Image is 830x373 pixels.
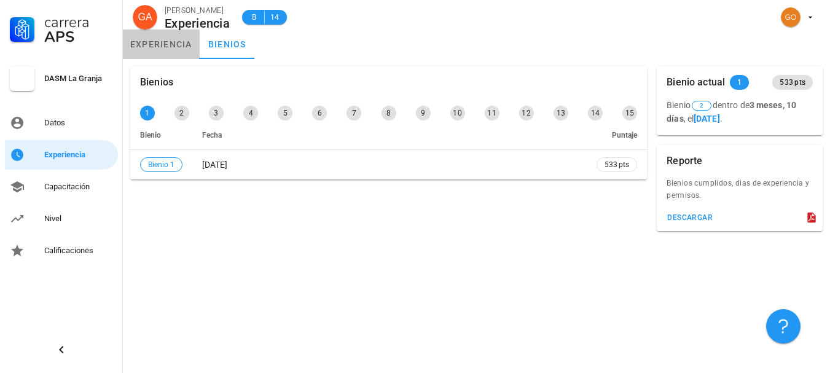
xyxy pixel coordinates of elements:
[5,204,118,234] a: Nivel
[209,106,224,120] div: 3
[485,106,499,120] div: 11
[662,209,718,226] button: descargar
[249,11,259,23] span: B
[780,75,805,90] span: 533 pts
[140,131,161,139] span: Bienio
[44,214,113,224] div: Nivel
[278,106,292,120] div: 5
[587,120,647,150] th: Puntaje
[200,29,255,59] a: bienios
[612,131,637,139] span: Puntaje
[737,75,742,90] span: 1
[148,158,174,171] span: Bienio 1
[5,108,118,138] a: Datos
[123,29,200,59] a: experiencia
[44,29,113,44] div: APS
[5,172,118,202] a: Capacitación
[667,66,725,98] div: Bienio actual
[687,114,722,124] span: el .
[202,131,222,139] span: Fecha
[44,246,113,256] div: Calificaciones
[554,106,568,120] div: 13
[450,106,465,120] div: 10
[667,100,796,124] span: Bienio dentro de ,
[133,5,157,29] div: avatar
[44,150,113,160] div: Experiencia
[5,236,118,265] a: Calificaciones
[140,66,173,98] div: Bienios
[243,106,258,120] div: 4
[588,106,603,120] div: 14
[622,106,637,120] div: 15
[605,159,629,171] span: 533 pts
[174,106,189,120] div: 2
[346,106,361,120] div: 7
[657,177,823,209] div: Bienios cumplidos, dias de experiencia y permisos.
[667,145,702,177] div: Reporte
[140,106,155,120] div: 1
[700,101,703,110] span: 2
[5,140,118,170] a: Experiencia
[519,106,534,120] div: 12
[781,7,801,27] div: avatar
[44,15,113,29] div: Carrera
[44,118,113,128] div: Datos
[165,4,230,17] div: [PERSON_NAME]
[202,160,227,170] span: [DATE]
[165,17,230,30] div: Experiencia
[667,213,713,222] div: descargar
[138,5,152,29] span: GA
[44,74,113,84] div: DASM La Granja
[382,106,396,120] div: 8
[130,120,192,150] th: Bienio
[312,106,327,120] div: 6
[44,182,113,192] div: Capacitación
[416,106,431,120] div: 9
[270,11,280,23] span: 14
[192,120,587,150] th: Fecha
[694,114,720,124] b: [DATE]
